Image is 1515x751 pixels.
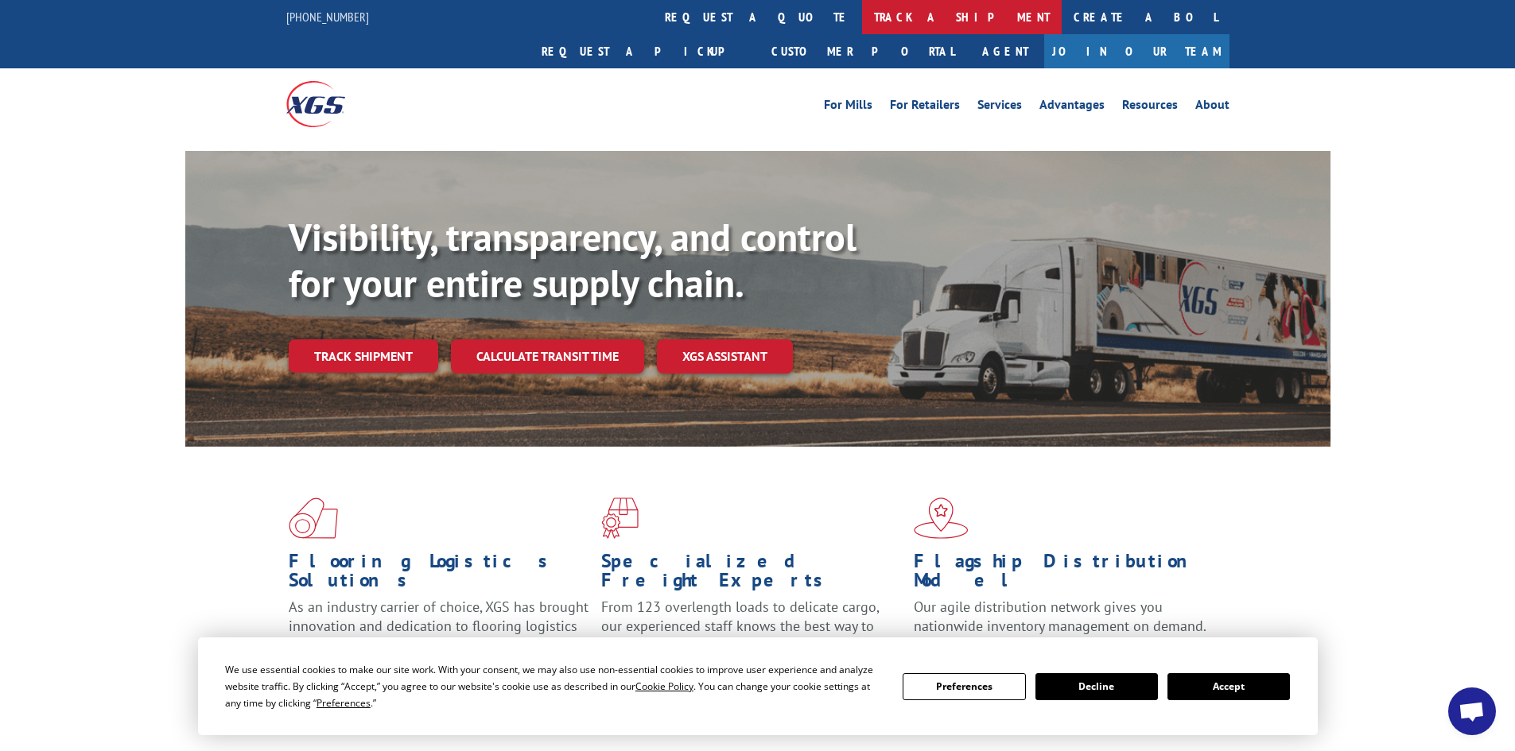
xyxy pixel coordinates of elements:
[1122,99,1178,116] a: Resources
[635,679,693,693] span: Cookie Policy
[225,661,884,711] div: We use essential cookies to make our site work. With your consent, we may also use non-essential ...
[1044,34,1229,68] a: Join Our Team
[1167,673,1290,700] button: Accept
[530,34,759,68] a: Request a pickup
[289,212,857,308] b: Visibility, transparency, and control for your entire supply chain.
[890,99,960,116] a: For Retailers
[977,99,1022,116] a: Services
[289,552,589,598] h1: Flooring Logistics Solutions
[903,673,1025,700] button: Preferences
[289,598,589,654] span: As an industry carrier of choice, XGS has brought innovation and dedication to flooring logistics...
[914,598,1206,635] span: Our agile distribution network gives you nationwide inventory management on demand.
[289,339,438,373] a: Track shipment
[198,637,1318,735] div: Cookie Consent Prompt
[286,9,369,25] a: [PHONE_NUMBER]
[914,497,969,539] img: xgs-icon-flagship-distribution-model-red
[317,696,371,710] span: Preferences
[1195,99,1229,116] a: About
[1448,687,1496,735] div: Open chat
[966,34,1044,68] a: Agent
[289,497,338,539] img: xgs-icon-total-supply-chain-intelligence-red
[759,34,966,68] a: Customer Portal
[601,598,902,668] p: From 123 overlength loads to delicate cargo, our experienced staff knows the best way to move you...
[914,552,1214,598] h1: Flagship Distribution Model
[1035,673,1158,700] button: Decline
[657,339,793,374] a: XGS ASSISTANT
[451,339,644,374] a: Calculate transit time
[601,552,902,598] h1: Specialized Freight Experts
[601,497,639,539] img: xgs-icon-focused-on-flooring-red
[824,99,872,116] a: For Mills
[1039,99,1105,116] a: Advantages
